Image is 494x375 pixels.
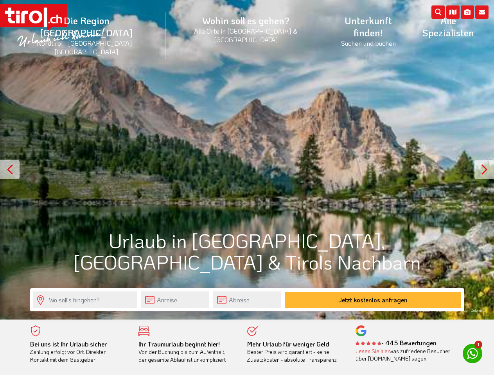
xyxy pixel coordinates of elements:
b: Bei uns ist Ihr Urlaub sicher [30,340,107,348]
small: Alle Orte in [GEOGRAPHIC_DATA] & [GEOGRAPHIC_DATA] [175,27,317,44]
a: Die Region [GEOGRAPHIC_DATA]Nordtirol - [GEOGRAPHIC_DATA] - [GEOGRAPHIC_DATA] [8,6,165,65]
div: Von der Buchung bis zum Aufenthalt, der gesamte Ablauf ist unkompliziert [138,340,235,364]
a: 1 [463,344,482,363]
div: was zufriedene Besucher über [DOMAIN_NAME] sagen [356,347,453,362]
b: Ihr Traumurlaub beginnt hier! [138,340,220,348]
small: Nordtirol - [GEOGRAPHIC_DATA] - [GEOGRAPHIC_DATA] [17,39,156,56]
i: Fotogalerie [461,5,474,19]
b: - 445 Bewertungen [356,339,437,347]
div: Zahlung erfolgt vor Ort. Direkter Kontakt mit dem Gastgeber [30,340,127,364]
button: Jetzt kostenlos anfragen [285,292,461,308]
i: Kontakt [475,5,489,19]
i: Karte öffnen [446,5,460,19]
span: 1 [474,341,482,348]
a: Unterkunft finden!Suchen und buchen [326,6,410,56]
div: Bester Preis wird garantiert - keine Zusatzkosten - absolute Transparenz [247,340,344,364]
a: Wohin soll es gehen?Alle Orte in [GEOGRAPHIC_DATA] & [GEOGRAPHIC_DATA] [165,6,327,52]
small: Suchen und buchen [336,39,401,47]
input: Anreise [141,291,209,308]
input: Wo soll's hingehen? [33,291,137,308]
a: Alle Spezialisten [410,6,486,47]
b: Mehr Urlaub für weniger Geld [247,340,329,348]
input: Abreise [213,291,281,308]
a: Lesen Sie hier [356,347,390,355]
